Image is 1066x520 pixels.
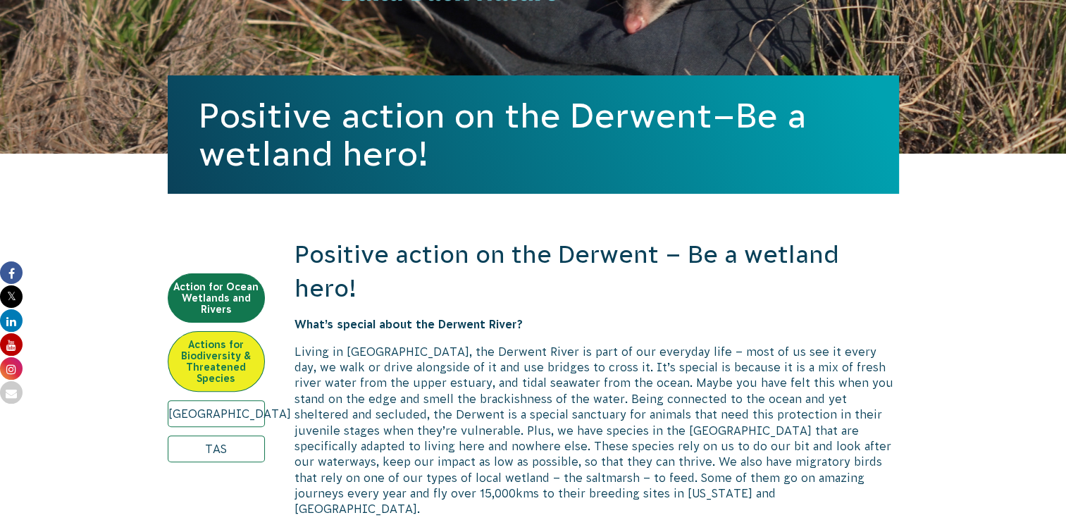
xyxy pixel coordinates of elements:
[295,238,899,305] h2: Positive action on the Derwent – Be a wetland hero!
[168,435,265,462] a: TAS
[295,345,893,516] span: Living in [GEOGRAPHIC_DATA], the Derwent River is part of our everyday life – most of us see it e...
[168,273,265,323] a: Action for Ocean Wetlands and Rivers
[199,97,868,173] h1: Positive action on the Derwent–Be a wetland hero!
[295,318,523,330] span: What’s special about the Derwent River?
[168,331,265,392] a: Actions for Biodiversity & Threatened Species
[168,400,265,427] a: [GEOGRAPHIC_DATA]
